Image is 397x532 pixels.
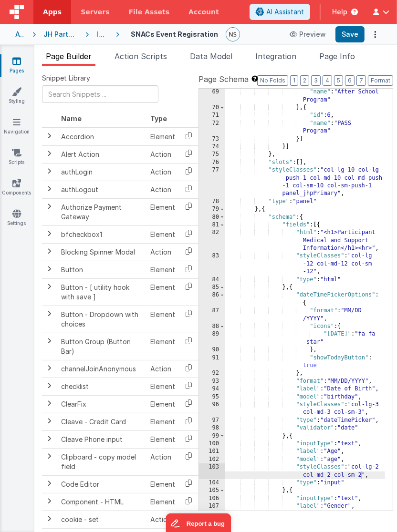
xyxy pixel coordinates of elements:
[199,385,225,393] div: 94
[199,487,225,494] div: 105
[146,511,179,528] td: Action
[199,284,225,291] div: 85
[146,333,179,360] td: Element
[199,120,225,135] div: 72
[199,276,225,284] div: 84
[257,75,288,86] button: No Folds
[43,7,62,17] span: Apps
[43,30,78,39] div: JH Partners Forms
[146,430,179,448] td: Element
[46,51,92,61] span: Page Builder
[146,145,179,163] td: Action
[146,360,179,378] td: Action
[199,417,225,424] div: 97
[199,369,225,377] div: 92
[57,378,146,395] td: checklist
[284,27,332,42] button: Preview
[199,151,225,158] div: 75
[57,475,146,493] td: Code Editor
[199,214,225,221] div: 80
[146,128,179,146] td: Element
[57,511,146,528] td: cookie - set
[368,75,393,86] button: Format
[332,7,347,17] span: Help
[57,360,146,378] td: channelJoinAnonymous
[255,51,296,61] span: Integration
[146,181,179,198] td: Action
[131,31,218,38] h4: SNACs Event Regisration
[199,159,225,166] div: 76
[57,145,146,163] td: Alert Action
[57,448,146,475] td: Clipboard - copy model field
[57,198,146,225] td: Authorize Payment Gateway
[335,26,365,42] button: Save
[199,112,225,119] div: 71
[146,448,179,475] td: Action
[199,221,225,229] div: 81
[199,252,225,276] div: 83
[146,261,179,278] td: Element
[146,278,179,306] td: Element
[199,229,225,252] div: 82
[323,75,332,86] button: 4
[199,330,225,346] div: 89
[345,75,355,86] button: 6
[199,135,225,143] div: 73
[57,225,146,243] td: bfcheckbox1
[199,354,225,370] div: 91
[57,430,146,448] td: Cleave Phone input
[199,198,225,205] div: 78
[57,493,146,511] td: Component - HTML
[57,413,146,430] td: Cleave - Credit Card
[311,75,321,86] button: 3
[199,393,225,401] div: 95
[146,243,179,261] td: Action
[57,278,146,306] td: Button - [ utility hook with save ]
[150,114,167,123] span: Type
[146,493,179,511] td: Element
[199,401,225,417] div: 96
[199,440,225,448] div: 100
[226,28,240,41] img: 9faf6a77355ab8871252342ae372224e
[57,395,146,413] td: ClearFix
[199,479,225,487] div: 104
[199,205,225,213] div: 79
[57,306,146,333] td: Button - Dropdown with choices
[129,7,170,17] span: File Assets
[199,143,225,151] div: 74
[199,510,225,518] div: 108
[334,75,343,86] button: 5
[190,51,232,61] span: Data Model
[368,28,382,41] button: Options
[266,7,304,17] span: AI Assistant
[199,424,225,432] div: 98
[115,51,167,61] span: Action Scripts
[199,104,225,112] div: 70
[57,261,146,278] td: Button
[199,291,225,307] div: 86
[146,198,179,225] td: Element
[199,432,225,440] div: 99
[146,395,179,413] td: Element
[290,75,298,86] button: 1
[199,88,225,104] div: 69
[146,378,179,395] td: Element
[199,456,225,463] div: 102
[57,128,146,146] td: Accordion
[146,306,179,333] td: Element
[198,73,249,85] span: Page Schema
[57,163,146,181] td: authLogin
[61,114,82,123] span: Name
[81,7,109,17] span: Servers
[319,51,355,61] span: Page Info
[146,413,179,430] td: Element
[356,75,366,86] button: 7
[199,495,225,502] div: 106
[146,225,179,243] td: Element
[199,463,225,479] div: 103
[300,75,309,86] button: 2
[57,333,146,360] td: Button Group (Button Bar)
[57,243,146,261] td: Blocking Spinner Modal
[146,475,179,493] td: Element
[199,378,225,385] div: 93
